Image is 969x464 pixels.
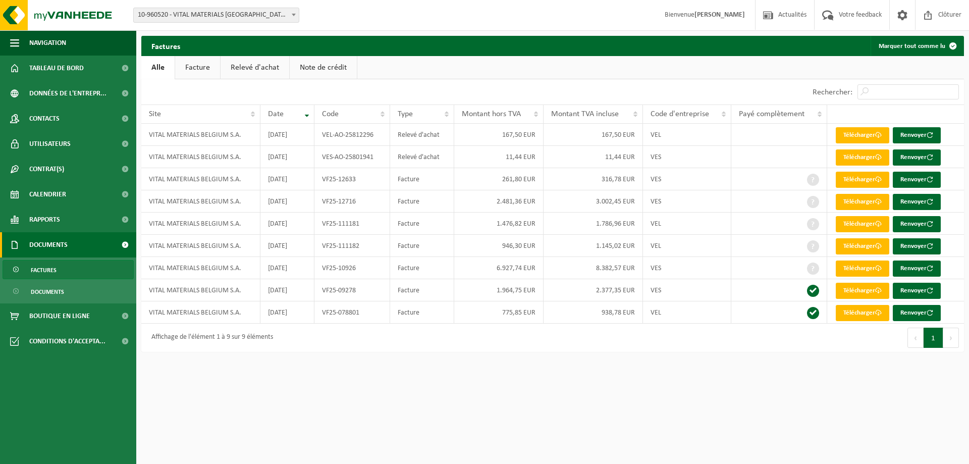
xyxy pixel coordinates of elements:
td: 6.927,74 EUR [454,257,544,279]
span: Montant hors TVA [462,110,521,118]
td: VEL [643,124,731,146]
td: 11,44 EUR [454,146,544,168]
td: 261,80 EUR [454,168,544,190]
td: 775,85 EUR [454,301,544,324]
a: Factures [3,260,134,279]
td: VITAL MATERIALS BELGIUM S.A. [141,124,260,146]
label: Rechercher: [813,88,852,96]
span: Boutique en ligne [29,303,90,329]
button: Next [943,328,959,348]
td: VES [643,168,731,190]
a: Télécharger [836,261,889,277]
td: VF25-078801 [314,301,390,324]
td: Facture [390,257,454,279]
td: [DATE] [260,124,315,146]
td: Relevé d'achat [390,124,454,146]
a: Télécharger [836,305,889,321]
span: Données de l'entrepr... [29,81,106,106]
span: Code d'entreprise [651,110,709,118]
td: VF25-12716 [314,190,390,213]
a: Relevé d'achat [221,56,289,79]
button: Previous [907,328,924,348]
a: Facture [175,56,220,79]
td: VEL-AO-25812296 [314,124,390,146]
span: Type [398,110,413,118]
a: Documents [3,282,134,301]
td: Facture [390,168,454,190]
span: Tableau de bord [29,56,84,81]
button: Marquer tout comme lu [871,36,963,56]
td: 316,78 EUR [544,168,642,190]
div: Affichage de l'élément 1 à 9 sur 9 éléments [146,329,273,347]
span: Factures [31,261,57,280]
td: 946,30 EUR [454,235,544,257]
td: VITAL MATERIALS BELGIUM S.A. [141,301,260,324]
td: [DATE] [260,168,315,190]
td: VES-AO-25801941 [314,146,390,168]
td: 3.002,45 EUR [544,190,642,213]
button: Renvoyer [893,238,941,254]
td: VITAL MATERIALS BELGIUM S.A. [141,257,260,279]
a: Télécharger [836,238,889,254]
a: Télécharger [836,172,889,188]
td: VITAL MATERIALS BELGIUM S.A. [141,190,260,213]
span: Site [149,110,161,118]
td: VITAL MATERIALS BELGIUM S.A. [141,235,260,257]
td: VITAL MATERIALS BELGIUM S.A. [141,213,260,235]
td: [DATE] [260,190,315,213]
span: Documents [31,282,64,301]
td: VF25-10926 [314,257,390,279]
span: Code [322,110,339,118]
td: VITAL MATERIALS BELGIUM S.A. [141,168,260,190]
td: VITAL MATERIALS BELGIUM S.A. [141,279,260,301]
td: 167,50 EUR [544,124,642,146]
a: Télécharger [836,127,889,143]
td: [DATE] [260,213,315,235]
td: 938,78 EUR [544,301,642,324]
td: VF25-111181 [314,213,390,235]
span: Calendrier [29,182,66,207]
td: 2.481,36 EUR [454,190,544,213]
span: Rapports [29,207,60,232]
button: Renvoyer [893,216,941,232]
button: Renvoyer [893,172,941,188]
span: Date [268,110,284,118]
span: 10-960520 - VITAL MATERIALS BELGIUM S.A. - TILLY [134,8,299,22]
td: VES [643,190,731,213]
td: 1.786,96 EUR [544,213,642,235]
td: VEL [643,235,731,257]
button: Renvoyer [893,283,941,299]
td: VEL [643,213,731,235]
td: VES [643,279,731,301]
td: [DATE] [260,257,315,279]
span: Documents [29,232,68,257]
td: [DATE] [260,235,315,257]
strong: [PERSON_NAME] [694,11,745,19]
td: Relevé d'achat [390,146,454,168]
h2: Factures [141,36,190,56]
button: Renvoyer [893,261,941,277]
iframe: chat widget [5,442,169,464]
span: Montant TVA incluse [551,110,619,118]
td: [DATE] [260,279,315,301]
span: 10-960520 - VITAL MATERIALS BELGIUM S.A. - TILLY [133,8,299,23]
td: Facture [390,301,454,324]
td: 1.145,02 EUR [544,235,642,257]
span: Navigation [29,30,66,56]
button: 1 [924,328,943,348]
a: Alle [141,56,175,79]
a: Télécharger [836,149,889,166]
td: 2.377,35 EUR [544,279,642,301]
td: Facture [390,213,454,235]
td: 1.964,75 EUR [454,279,544,301]
td: VF25-111182 [314,235,390,257]
td: Facture [390,235,454,257]
a: Note de crédit [290,56,357,79]
span: Contacts [29,106,60,131]
td: Facture [390,190,454,213]
td: 8.382,57 EUR [544,257,642,279]
span: Contrat(s) [29,157,64,182]
a: Télécharger [836,283,889,299]
td: [DATE] [260,146,315,168]
td: 11,44 EUR [544,146,642,168]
